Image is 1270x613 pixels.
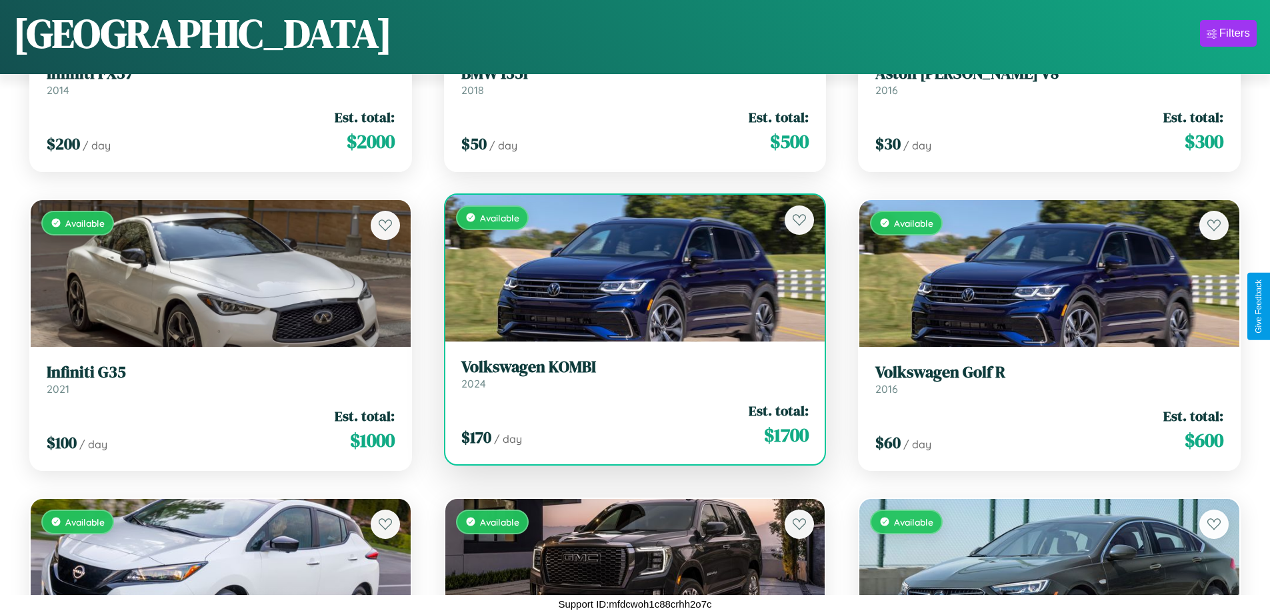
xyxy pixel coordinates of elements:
[47,382,69,396] span: 2021
[489,139,517,152] span: / day
[1185,128,1223,155] span: $ 300
[903,139,931,152] span: / day
[461,358,809,377] h3: Volkswagen KOMBI
[480,212,519,223] span: Available
[47,133,80,155] span: $ 200
[903,438,931,451] span: / day
[894,516,933,528] span: Available
[875,432,901,454] span: $ 60
[1163,406,1223,426] span: Est. total:
[749,107,809,127] span: Est. total:
[461,64,809,97] a: BMW 135i2018
[875,83,898,97] span: 2016
[461,358,809,390] a: Volkswagen KOMBI2024
[875,133,901,155] span: $ 30
[1254,279,1263,334] div: Give Feedback
[480,516,519,528] span: Available
[461,64,809,83] h3: BMW 135i
[875,382,898,396] span: 2016
[47,363,395,382] h3: Infiniti G35
[47,432,77,454] span: $ 100
[494,432,522,446] span: / day
[461,377,486,390] span: 2024
[47,64,395,83] h3: Infiniti FX37
[558,595,711,613] p: Support ID: mfdcwoh1c88crhh2o7c
[350,427,395,454] span: $ 1000
[1163,107,1223,127] span: Est. total:
[347,128,395,155] span: $ 2000
[65,217,105,229] span: Available
[335,406,395,426] span: Est. total:
[770,128,809,155] span: $ 500
[13,6,392,61] h1: [GEOGRAPHIC_DATA]
[83,139,111,152] span: / day
[461,426,491,448] span: $ 170
[875,64,1223,97] a: Aston [PERSON_NAME] V82016
[47,83,69,97] span: 2014
[875,64,1223,83] h3: Aston [PERSON_NAME] V8
[875,363,1223,382] h3: Volkswagen Golf R
[461,83,484,97] span: 2018
[1200,20,1257,47] button: Filters
[47,64,395,97] a: Infiniti FX372014
[1185,427,1223,454] span: $ 600
[894,217,933,229] span: Available
[461,133,487,155] span: $ 50
[749,401,809,420] span: Est. total:
[65,516,105,528] span: Available
[335,107,395,127] span: Est. total:
[47,363,395,396] a: Infiniti G352021
[875,363,1223,396] a: Volkswagen Golf R2016
[764,422,809,448] span: $ 1700
[1219,27,1250,40] div: Filters
[79,438,107,451] span: / day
